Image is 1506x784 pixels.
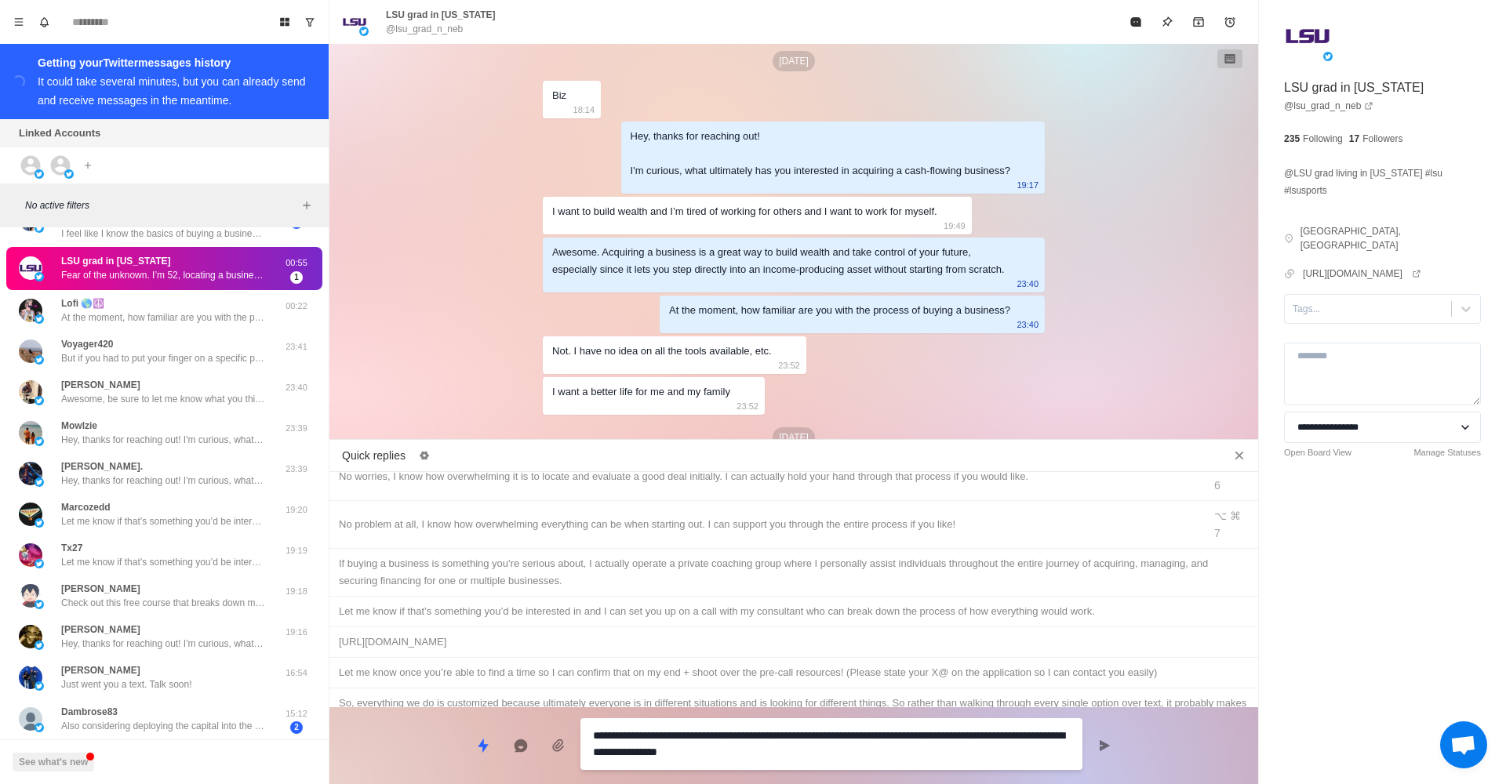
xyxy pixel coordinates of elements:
img: picture [19,625,42,648]
img: picture [19,299,42,322]
div: Let me know if that’s something you’d be interested in and I can set you up on a call with my con... [339,603,1249,620]
img: picture [19,543,42,567]
img: picture [359,27,369,36]
p: 23:39 [277,422,316,435]
button: Add reminder [1214,6,1246,38]
div: If buying a business is something you're serious about, I actually operate a private coaching gro... [339,555,1249,590]
p: Marcozedd [61,500,111,514]
p: 18:14 [573,101,595,118]
button: See what's new [13,753,94,771]
img: picture [19,339,42,363]
p: Awesome, be sure to let me know what you think! [61,392,265,406]
p: 17 [1349,132,1359,146]
span: 2 [290,721,303,734]
p: Dambrose83 [61,705,118,719]
button: Send message [1089,730,1120,761]
p: [PERSON_NAME] [61,622,140,637]
p: But if you had to put your finger on a specific part of the process that’s holding you back from ... [61,351,265,365]
p: [GEOGRAPHIC_DATA], [GEOGRAPHIC_DATA] [1300,224,1481,252]
div: [URL][DOMAIN_NAME] [339,633,1249,651]
p: Hey, thanks for reaching out! I'm curious, what ultimately has you interested in acquiring a cash... [61,474,265,488]
p: 16:54 [277,666,316,680]
p: I feel like I know the basics of buying a business and the financing aspect. I am definitely in t... [61,227,265,241]
p: @LSU grad living in [US_STATE] #lsu #lsusports [1284,165,1481,199]
p: 15:12 [277,707,316,720]
a: Open Board View [1284,446,1351,459]
img: picture [19,584,42,608]
p: Voyager420 [61,337,114,351]
p: 23:40 [1017,275,1039,292]
img: picture [35,600,44,609]
button: Menu [6,9,31,34]
img: picture [35,681,44,691]
img: picture [19,462,42,485]
img: picture [35,723,44,732]
p: Hey, thanks for reaching out! I'm curious, what ultimately has you interested in acquiring a cash... [61,637,265,651]
p: [PERSON_NAME] [61,582,140,596]
p: Let me know if that’s something you’d be interested in and I can set you up on a call with my con... [61,514,265,528]
p: @lsu_grad_n_neb [386,22,463,36]
p: LSU grad in [US_STATE] [61,254,171,268]
div: It could take several minutes, but you can already send and receive messages in the meantime. [38,75,306,107]
div: I want a better life for me and my family [552,383,730,401]
p: Mowlzie [61,419,97,433]
p: 00:55 [277,256,316,270]
p: Quick replies [342,448,406,464]
p: 19:16 [277,626,316,639]
img: picture [19,256,42,280]
button: Archive [1183,6,1214,38]
p: LSU grad in [US_STATE] [1284,78,1424,97]
p: Followers [1362,132,1402,146]
p: Linked Accounts [19,125,100,141]
div: So, everything we do is customized because ultimately everyone is in different situations and is ... [339,695,1249,729]
img: picture [1284,13,1331,60]
img: picture [35,272,44,281]
div: Hey, thanks for reaching out! I'm curious, what ultimately has you interested in acquiring a cash... [631,128,1010,180]
p: Just went you a text. Talk soon! [61,677,192,691]
p: [PERSON_NAME] [61,378,140,392]
p: 23:52 [737,397,758,415]
button: Add filters [297,196,316,215]
p: 19:20 [277,503,316,517]
div: Getting your Twitter messages history [38,53,310,72]
button: Board View [272,9,297,34]
img: picture [19,380,42,404]
img: picture [35,396,44,405]
button: Close quick replies [1227,443,1252,468]
img: picture [64,169,74,179]
p: 19:49 [944,217,966,234]
p: 235 [1284,132,1300,146]
p: [DATE] [773,427,815,448]
p: 23:40 [277,381,316,394]
div: Not. I have no idea on all the tools available, etc. [552,343,772,360]
img: picture [35,169,44,179]
img: picture [1323,52,1333,61]
img: picture [342,9,367,34]
button: Pin [1151,6,1183,38]
p: Hey, thanks for reaching out! I'm curious, what ultimately has you interested in acquiring a cash... [61,433,265,447]
button: Show unread conversations [297,9,322,34]
p: 00:22 [277,299,316,313]
a: Manage Statuses [1413,446,1481,459]
div: Awesome. Acquiring a business is a great way to build wealth and take control of your future, esp... [552,244,1010,278]
img: picture [35,437,44,446]
img: picture [35,518,44,528]
p: Lofi 🌎☮️ [61,296,104,310]
p: Also considering deploying the capital into the stock market but trying to be patient with the cu... [61,719,265,733]
p: Following [1303,132,1343,146]
div: I want to build wealth and I’m tired of working for others and I want to work for myself. [552,203,937,220]
a: [URL][DOMAIN_NAME] [1303,267,1421,281]
p: [DATE] [773,51,815,71]
p: 23:41 [277,340,316,354]
div: No worries, I know how overwhelming it is to locate and evaluate a good deal initially. I can act... [339,468,1194,485]
img: picture [35,223,44,233]
div: Biz [552,87,566,104]
img: picture [35,641,44,650]
p: 23:39 [277,463,316,476]
img: picture [35,477,44,487]
div: No problem at all, I know how overwhelming everything can be when starting out. I can support you... [339,516,1194,533]
button: Add account [78,156,97,175]
p: No active filters [25,198,297,212]
span: 1 [290,271,303,284]
img: picture [19,707,42,731]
